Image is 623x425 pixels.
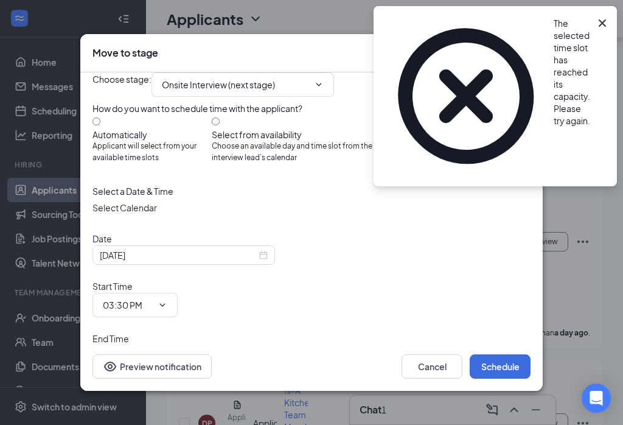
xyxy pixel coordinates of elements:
[314,80,324,90] svg: ChevronDown
[158,300,167,310] svg: ChevronDown
[92,281,133,292] span: Start Time
[92,72,151,97] span: Choose stage :
[92,233,112,244] span: Date
[212,128,383,141] div: Select from availability
[595,16,610,30] svg: Cross
[103,359,117,374] svg: Eye
[92,102,531,115] div: How do you want to schedule time with the applicant?
[92,333,129,344] span: End Time
[92,202,157,213] span: Select Calendar
[103,298,153,312] input: Start time
[92,46,158,60] h3: Move to stage
[402,354,462,379] button: Cancel
[92,184,531,198] div: Select a Date & Time
[582,384,611,413] div: Open Intercom Messenger
[100,248,257,262] input: Sep 17, 2025
[92,141,212,164] span: Applicant will select from your available time slots
[92,354,212,379] button: Preview notificationEye
[386,16,546,177] svg: CrossCircle
[470,354,531,379] button: Schedule
[92,128,212,141] div: Automatically
[212,141,383,164] span: Choose an available day and time slot from the interview lead’s calendar
[554,16,590,127] div: The selected time slot has reached its capacity. Please try again.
